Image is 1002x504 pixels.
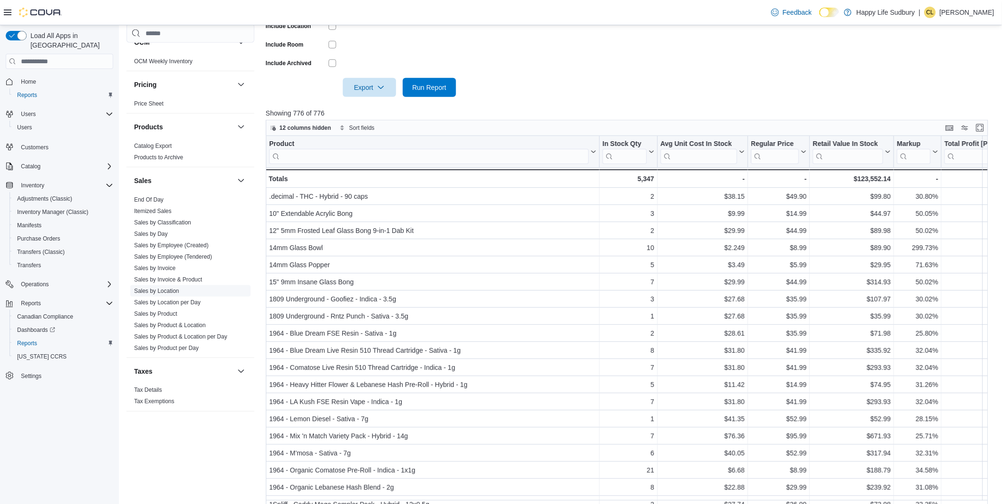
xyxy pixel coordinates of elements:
div: Markup [897,140,931,164]
p: [PERSON_NAME] [940,7,994,18]
span: Purchase Orders [17,235,60,242]
button: Keyboard shortcuts [944,122,955,134]
img: Cova [19,8,62,17]
button: Regular Price [751,140,807,164]
span: Dashboards [13,324,113,336]
div: $29.99 [660,276,744,288]
div: 1809 Underground - Rntz Punch - Sativa - 3.5g [269,310,596,322]
button: Operations [17,279,53,290]
button: Products [235,121,247,133]
button: Avg Unit Cost In Stock [660,140,744,164]
div: $52.99 [813,413,891,425]
button: Operations [2,278,117,291]
button: Product [269,140,596,164]
p: | [919,7,921,18]
button: Reports [2,297,117,310]
button: Canadian Compliance [10,310,117,323]
a: Adjustments (Classic) [13,193,76,204]
span: Sales by Invoice [134,264,175,272]
a: Feedback [768,3,816,22]
button: Adjustments (Classic) [10,192,117,205]
div: Retail Value In Stock [813,140,883,149]
div: 10 [603,242,654,253]
span: Users [17,108,113,120]
span: Manifests [13,220,113,231]
div: 1964 - Blue Dream Live Resin 510 Thread Cartridge - Sativa - 1g [269,345,596,356]
div: $95.99 [751,430,807,442]
a: Sales by Employee (Tendered) [134,253,212,260]
div: 1964 - Comatose Live Resin 510 Thread Cartridge - Indica - 1g [269,362,596,373]
div: $41.99 [751,396,807,407]
button: Export [343,78,396,97]
label: Include Location [266,22,311,30]
a: Reports [13,89,41,101]
a: Dashboards [10,323,117,337]
div: $41.35 [660,413,744,425]
span: Reports [17,298,113,309]
button: Taxes [235,366,247,377]
a: Sales by Invoice [134,265,175,271]
h3: Pricing [134,80,156,89]
div: $99.80 [813,191,891,202]
div: - [660,173,744,184]
span: Reports [21,300,41,307]
a: Price Sheet [134,100,164,107]
span: Run Report [412,83,447,92]
button: Reports [10,88,117,102]
div: $5.99 [751,259,807,271]
div: - [751,173,807,184]
a: Purchase Orders [13,233,64,244]
span: Reports [13,89,113,101]
div: OCM [126,56,254,71]
div: $44.97 [813,208,891,219]
div: $76.36 [660,430,744,442]
div: 5,347 [603,173,654,184]
a: OCM Weekly Inventory [134,58,193,65]
div: $293.93 [813,362,891,373]
div: In Stock Qty [603,140,647,149]
button: Manifests [10,219,117,232]
span: Tax Details [134,387,162,394]
a: Sales by Location [134,288,179,294]
div: 31.26% [897,379,938,390]
span: Purchase Orders [13,233,113,244]
div: Product [269,140,589,149]
div: Pricing [126,98,254,113]
div: Regular Price [751,140,799,164]
a: Sales by Product & Location [134,322,206,329]
div: .decimal - THC - Hybrid - 90 caps [269,191,596,202]
a: Home [17,76,40,87]
a: Transfers [13,260,45,271]
div: $41.99 [751,362,807,373]
div: $9.99 [660,208,744,219]
a: Sales by Invoice & Product [134,276,202,283]
div: $89.98 [813,225,891,236]
div: 1964 - Blue Dream FSE Resin - Sativa - 1g [269,328,596,339]
label: Include Room [266,41,303,48]
button: Pricing [134,80,233,89]
div: $123,552.14 [813,173,891,184]
div: $293.93 [813,396,891,407]
div: 14mm Glass Popper [269,259,596,271]
a: Tax Exemptions [134,398,175,405]
a: [US_STATE] CCRS [13,351,70,362]
h3: Taxes [134,367,153,376]
p: Showing 776 of 776 [266,108,995,118]
div: Totals [269,173,596,184]
div: $8.99 [751,242,807,253]
span: Transfers [17,262,41,269]
div: 15" 9mm Insane Glass Bong [269,276,596,288]
a: Sales by Employee (Created) [134,242,209,249]
span: Customers [17,141,113,153]
button: Products [134,122,233,132]
div: 1809 Underground - Goofiez - Indica - 3.5g [269,293,596,305]
button: Purchase Orders [10,232,117,245]
div: $29.99 [660,225,744,236]
div: 50.02% [897,276,938,288]
button: Inventory Manager (Classic) [10,205,117,219]
div: In Stock Qty [603,140,647,164]
span: Adjustments (Classic) [17,195,72,203]
button: Catalog [17,161,44,172]
span: Canadian Compliance [17,313,73,320]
